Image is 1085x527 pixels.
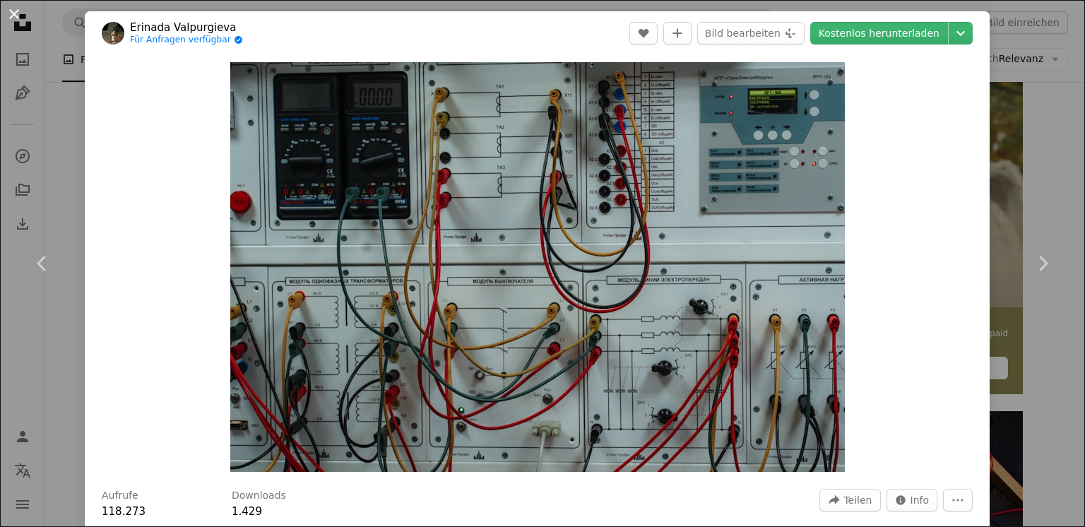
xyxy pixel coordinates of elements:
[232,489,286,503] h3: Downloads
[819,489,880,511] button: Dieses Bild teilen
[911,490,930,511] span: Info
[697,22,805,45] button: Bild bearbeiten
[102,505,146,518] span: 118.273
[130,20,243,35] a: Erinada Valpurgieva
[102,489,138,503] h3: Aufrufe
[810,22,948,45] a: Kostenlos herunterladen
[232,505,262,518] span: 1.429
[230,62,845,472] img: ein Bündel Drähte und andere elektrische Geräte
[130,35,243,46] a: Für Anfragen verfügbar
[663,22,692,45] button: Zu Kollektion hinzufügen
[102,22,124,45] img: Zum Profil von Erinada Valpurgieva
[949,22,973,45] button: Downloadgröße auswählen
[943,489,973,511] button: Weitere Aktionen
[1000,196,1085,331] a: Weiter
[230,62,845,472] button: Dieses Bild heranzoomen
[629,22,658,45] button: Gefällt mir
[887,489,938,511] button: Statistiken zu diesem Bild
[843,490,872,511] span: Teilen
